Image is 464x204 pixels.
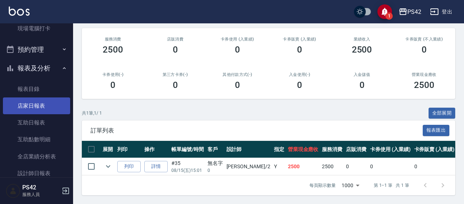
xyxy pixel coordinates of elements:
[115,141,142,158] th: 列印
[91,127,423,134] span: 訂單列表
[368,158,412,175] td: 0
[344,141,368,158] th: 店販消費
[320,158,344,175] td: 2500
[396,4,424,19] button: PS42
[412,141,457,158] th: 卡券販賣 (入業績)
[402,72,446,77] h2: 營業現金應收
[235,80,240,90] h3: 0
[272,141,286,158] th: 指定
[272,158,286,175] td: Y
[22,184,60,191] h5: PS42
[377,4,392,19] button: save
[429,108,456,119] button: 全部展開
[339,176,362,195] div: 1000
[374,182,409,189] p: 第 1–1 筆 共 1 筆
[235,45,240,55] h3: 0
[9,7,30,16] img: Logo
[215,72,260,77] h2: 其他付款方式(-)
[225,158,272,175] td: [PERSON_NAME] /2
[320,141,344,158] th: 服務消費
[360,80,365,90] h3: 0
[3,97,70,114] a: 店家日報表
[414,80,434,90] h3: 2500
[22,191,60,198] p: 服務人員
[91,37,135,42] h3: 服務消費
[3,148,70,165] a: 全店業績分析表
[422,45,427,55] h3: 0
[297,45,302,55] h3: 0
[171,167,204,174] p: 08/15 (五) 15:01
[277,37,322,42] h2: 卡券販賣 (入業績)
[3,59,70,78] button: 報表及分析
[110,80,115,90] h3: 0
[170,158,206,175] td: #35
[407,7,421,16] div: PS42
[3,81,70,97] a: 報表目錄
[101,141,115,158] th: 展開
[297,80,302,90] h3: 0
[103,45,123,55] h3: 2500
[208,159,223,167] div: 無名字
[3,165,70,182] a: 設計師日報表
[3,20,70,37] a: 現場電腦打卡
[170,141,206,158] th: 帳單編號/時間
[206,141,225,158] th: 客戶
[6,184,20,198] img: Person
[277,72,322,77] h2: 入金使用(-)
[368,141,412,158] th: 卡券使用 (入業績)
[215,37,260,42] h2: 卡券使用 (入業績)
[117,161,141,172] button: 列印
[385,12,393,20] span: 1
[402,37,446,42] h2: 卡券販賣 (不入業績)
[225,141,272,158] th: 設計師
[339,72,384,77] h2: 入金儲值
[352,45,372,55] h3: 2500
[427,5,455,19] button: 登出
[344,158,368,175] td: 0
[144,161,168,172] a: 詳情
[309,182,336,189] p: 每頁顯示數量
[173,45,178,55] h3: 0
[82,110,102,116] p: 共 1 筆, 1 / 1
[3,114,70,131] a: 互助日報表
[103,161,114,172] button: expand row
[173,80,178,90] h3: 0
[286,141,320,158] th: 營業現金應收
[208,167,223,174] p: 0
[286,158,320,175] td: 2500
[3,40,70,59] button: 預約管理
[339,37,384,42] h2: 業績收入
[153,37,197,42] h2: 店販消費
[153,72,197,77] h2: 第三方卡券(-)
[423,125,450,136] button: 報表匯出
[423,127,450,134] a: 報表匯出
[91,72,135,77] h2: 卡券使用(-)
[142,141,170,158] th: 操作
[3,131,70,148] a: 互助點數明細
[412,158,457,175] td: 0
